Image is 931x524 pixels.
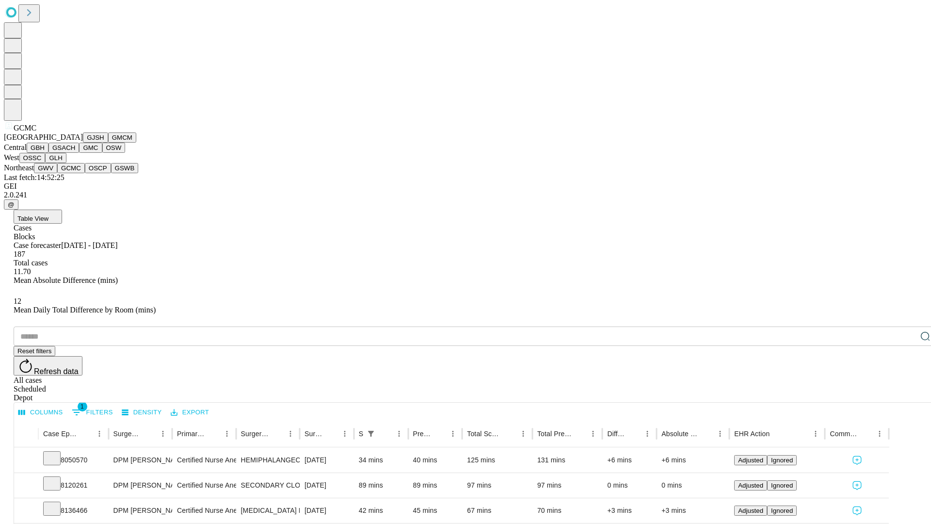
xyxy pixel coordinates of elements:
button: Menu [873,427,886,441]
div: 89 mins [413,473,458,498]
button: Menu [809,427,822,441]
div: 0 mins [607,473,652,498]
div: EHR Action [734,430,770,438]
button: Show filters [364,427,378,441]
button: Menu [392,427,406,441]
div: Difference [607,430,626,438]
button: GBH [27,143,48,153]
span: [GEOGRAPHIC_DATA] [4,133,83,141]
div: 67 mins [467,498,528,523]
button: Menu [516,427,530,441]
div: DPM [PERSON_NAME] [PERSON_NAME] Dpm [113,448,167,473]
button: Show filters [69,405,115,420]
button: Sort [700,427,713,441]
div: Primary Service [177,430,205,438]
span: Reset filters [17,347,51,355]
button: Table View [14,210,62,224]
button: Sort [627,427,641,441]
button: Ignored [767,506,797,516]
div: 45 mins [413,498,458,523]
span: GCMC [14,124,36,132]
button: Adjusted [734,455,767,465]
button: Sort [503,427,516,441]
div: 42 mins [359,498,403,523]
div: 70 mins [537,498,598,523]
div: Scheduled In Room Duration [359,430,363,438]
div: DPM [PERSON_NAME] [PERSON_NAME] Dpm [113,498,167,523]
button: Menu [338,427,352,441]
span: Ignored [771,457,793,464]
button: Expand [19,477,33,494]
div: 8136466 [43,498,104,523]
button: GCMC [57,163,85,173]
div: 8050570 [43,448,104,473]
div: Absolute Difference [661,430,699,438]
div: 34 mins [359,448,403,473]
div: [MEDICAL_DATA] PLANTAR [MEDICAL_DATA] [241,498,295,523]
div: Surgeon Name [113,430,142,438]
button: GSACH [48,143,79,153]
div: 125 mins [467,448,528,473]
span: [DATE] - [DATE] [61,241,117,249]
span: Mean Daily Total Difference by Room (mins) [14,306,156,314]
div: GEI [4,182,927,191]
button: Adjusted [734,506,767,516]
button: Select columns [16,405,65,420]
button: Sort [79,427,93,441]
div: [DATE] [305,473,349,498]
button: GSWB [111,163,139,173]
div: 8120261 [43,473,104,498]
button: Menu [446,427,460,441]
div: [DATE] [305,448,349,473]
button: Ignored [767,455,797,465]
div: 131 mins [537,448,598,473]
button: GMCM [108,132,136,143]
span: Northeast [4,164,34,172]
button: Reset filters [14,346,55,356]
button: Sort [770,427,784,441]
span: Total cases [14,259,48,267]
button: Density [119,405,164,420]
div: [DATE] [305,498,349,523]
div: 2.0.241 [4,191,927,199]
button: Menu [93,427,106,441]
button: Sort [324,427,338,441]
div: Total Scheduled Duration [467,430,502,438]
span: 12 [14,297,21,305]
div: 97 mins [467,473,528,498]
span: Central [4,143,27,151]
button: Menu [713,427,727,441]
div: 0 mins [661,473,724,498]
button: OSSC [19,153,46,163]
div: Certified Nurse Anesthetist [177,473,231,498]
button: Sort [573,427,586,441]
button: OSCP [85,163,111,173]
div: Certified Nurse Anesthetist [177,448,231,473]
button: Sort [270,427,284,441]
div: +3 mins [661,498,724,523]
div: +3 mins [607,498,652,523]
button: Menu [284,427,297,441]
button: GWV [34,163,57,173]
button: OSW [102,143,126,153]
div: Total Predicted Duration [537,430,572,438]
button: Sort [379,427,392,441]
button: Sort [143,427,156,441]
span: 1 [78,402,87,411]
button: GMC [79,143,102,153]
div: 97 mins [537,473,598,498]
span: Ignored [771,507,793,514]
span: Adjusted [738,507,763,514]
span: Adjusted [738,482,763,489]
div: +6 mins [607,448,652,473]
div: +6 mins [661,448,724,473]
button: Sort [859,427,873,441]
div: 40 mins [413,448,458,473]
button: Menu [156,427,170,441]
div: DPM [PERSON_NAME] [PERSON_NAME] Dpm [113,473,167,498]
span: Refresh data [34,367,79,376]
button: Expand [19,452,33,469]
span: Adjusted [738,457,763,464]
span: @ [8,201,15,208]
button: Menu [641,427,654,441]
